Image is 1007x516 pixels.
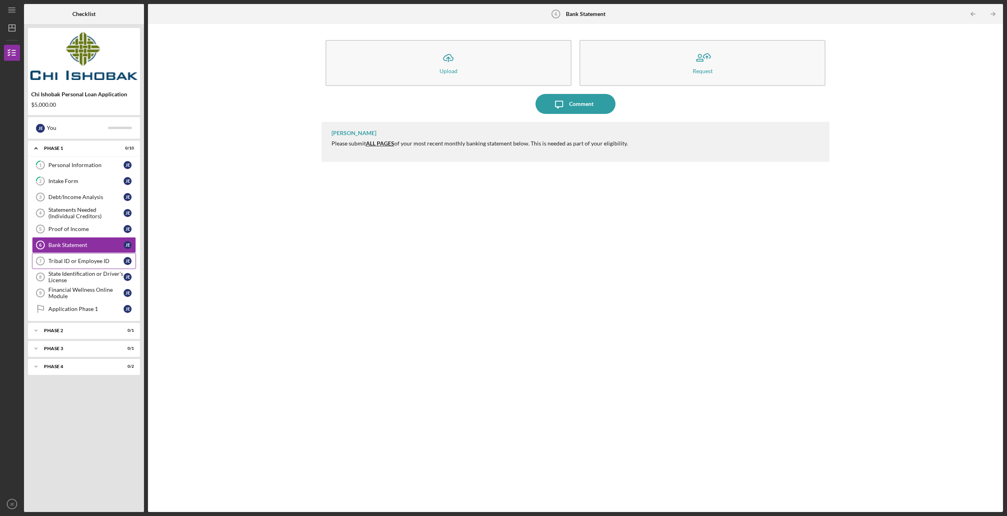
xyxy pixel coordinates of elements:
tspan: 2 [39,179,42,184]
a: 4Statements Needed (Individual Creditors)JE [32,205,136,221]
strong: ALL PAGES [366,140,394,147]
div: J E [36,124,45,133]
div: J E [124,241,132,249]
b: Bank Statement [566,11,605,17]
div: J E [124,177,132,185]
div: J E [124,225,132,233]
div: Statements Needed (Individual Creditors) [48,207,124,219]
div: Comment [569,94,593,114]
tspan: 3 [39,195,42,199]
div: J E [124,257,132,265]
div: J E [124,305,132,313]
button: Upload [326,40,571,86]
div: 0 / 10 [120,146,134,151]
tspan: 6 [554,12,557,16]
div: J E [124,193,132,201]
button: Comment [535,94,615,114]
div: State Identification or Driver's License [48,271,124,283]
div: Intake Form [48,178,124,184]
button: JE [4,496,20,512]
a: 8State Identification or Driver's LicenseJE [32,269,136,285]
div: [PERSON_NAME] [332,130,376,136]
a: 3Debt/Income AnalysisJE [32,189,136,205]
div: Proof of Income [48,226,124,232]
b: Checklist [72,11,96,17]
div: J E [124,209,132,217]
div: J E [124,161,132,169]
div: 0 / 1 [120,346,134,351]
div: Bank Statement [48,242,124,248]
tspan: 8 [39,275,42,279]
div: Phase 1 [44,146,114,151]
a: 6Bank StatementJE [32,237,136,253]
div: You [47,121,108,135]
a: 7Tribal ID or Employee IDJE [32,253,136,269]
div: Personal Information [48,162,124,168]
div: Phase 4 [44,364,114,369]
div: 0 / 2 [120,364,134,369]
div: Chi Ishobak Personal Loan Application [31,91,137,98]
div: J E [124,289,132,297]
tspan: 9 [39,291,42,295]
div: Tribal ID or Employee ID [48,258,124,264]
div: Financial Wellness Online Module [48,287,124,299]
div: Application Phase 1 [48,306,124,312]
div: Phase 3 [44,346,114,351]
div: Upload [440,68,458,74]
img: Product logo [28,32,140,80]
a: 5Proof of IncomeJE [32,221,136,237]
tspan: 1 [39,163,42,168]
div: Please submit of your most recent monthly banking statement below. This is needed as part of your... [332,140,628,147]
tspan: 7 [39,259,42,263]
div: Debt/Income Analysis [48,194,124,200]
div: $5,000.00 [31,102,137,108]
div: 0 / 1 [120,328,134,333]
a: 9Financial Wellness Online ModuleJE [32,285,136,301]
div: J E [124,273,132,281]
tspan: 5 [39,227,42,231]
div: Phase 2 [44,328,114,333]
a: 1Personal InformationJE [32,157,136,173]
tspan: 4 [39,211,42,215]
button: Request [579,40,825,86]
a: Application Phase 1JE [32,301,136,317]
a: 2Intake FormJE [32,173,136,189]
tspan: 6 [39,243,42,247]
text: JE [10,502,14,506]
div: Request [693,68,713,74]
